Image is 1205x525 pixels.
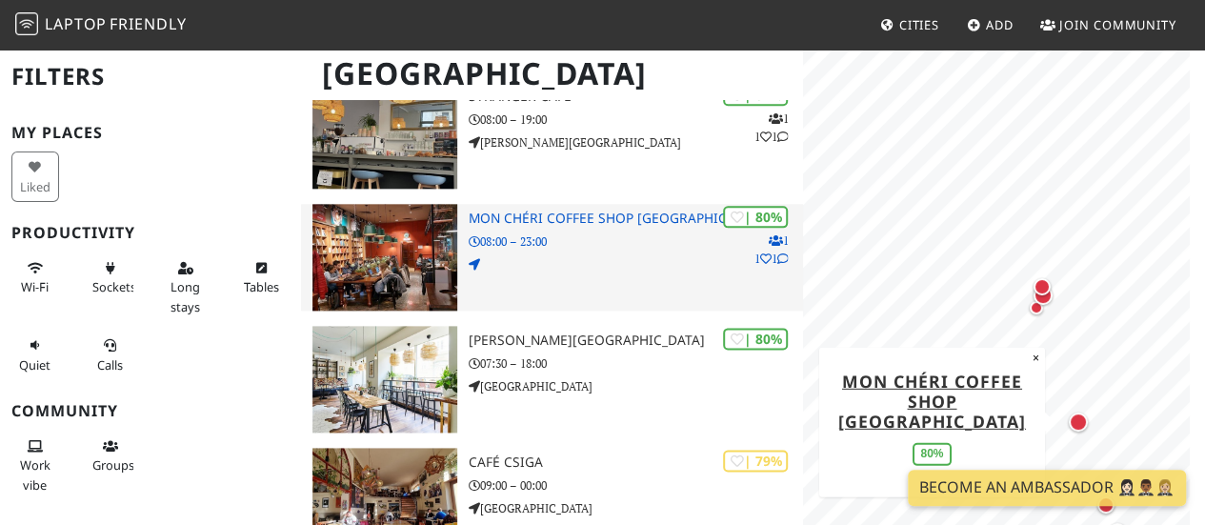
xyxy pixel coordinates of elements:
span: Friendly [110,13,186,34]
h3: [PERSON_NAME][GEOGRAPHIC_DATA] [469,333,803,349]
h1: [GEOGRAPHIC_DATA] [307,48,799,100]
p: 1 1 1 [753,232,788,268]
h3: Café Csiga [469,454,803,471]
span: Stable Wi-Fi [21,278,49,295]
span: Power sockets [92,278,136,295]
h3: My Places [11,124,290,142]
button: Calls [87,330,134,380]
button: Work vibe [11,431,59,500]
span: Video/audio calls [97,356,123,374]
h2: Filters [11,48,290,106]
span: Long stays [171,278,200,314]
span: Cities [899,16,939,33]
span: Quiet [19,356,50,374]
div: | 80% [723,328,788,350]
p: 09:00 – 00:00 [469,476,803,495]
a: LaptopFriendly LaptopFriendly [15,9,187,42]
a: Join Community [1033,8,1184,42]
p: 07:30 – 18:00 [469,354,803,373]
p: [GEOGRAPHIC_DATA] [469,499,803,517]
h3: Productivity [11,224,290,242]
a: Mon Chéri Coffee Shop Budapest | 80% 111 Mon Chéri Coffee Shop [GEOGRAPHIC_DATA] 08:00 – 23:00 [301,204,803,311]
span: Add [986,16,1014,33]
img: Franziska - Buda [312,326,457,433]
h3: Community [11,402,290,420]
button: Wi-Fi [11,252,59,303]
a: Stranger Café | 81% 111 Stranger Café 08:00 – 19:00 [PERSON_NAME][GEOGRAPHIC_DATA] [301,82,803,189]
p: 1 1 1 [753,110,788,146]
span: Group tables [92,456,134,474]
span: People working [20,456,50,493]
img: Stranger Café [312,82,457,189]
div: Map marker [1024,276,1062,314]
button: Long stays [162,252,210,322]
a: Add [959,8,1021,42]
button: Sockets [87,252,134,303]
h3: Mon Chéri Coffee Shop [GEOGRAPHIC_DATA] [469,211,803,227]
span: Join Community [1059,16,1176,33]
a: Mon Chéri Coffee Shop [GEOGRAPHIC_DATA] [838,369,1026,432]
div: Map marker [1023,268,1061,306]
button: Tables [237,252,285,303]
span: Laptop [45,13,107,34]
div: | 79% [723,450,788,472]
button: Quiet [11,330,59,380]
a: Franziska - Buda | 80% [PERSON_NAME][GEOGRAPHIC_DATA] 07:30 – 18:00 [GEOGRAPHIC_DATA] [301,326,803,433]
a: Cities [873,8,947,42]
img: Mon Chéri Coffee Shop Budapest [312,204,457,311]
img: LaptopFriendly [15,12,38,35]
div: | 80% [723,206,788,228]
button: Groups [87,431,134,481]
button: Close popup [1027,347,1045,368]
span: Work-friendly tables [243,278,278,295]
div: Map marker [1017,289,1055,327]
p: [PERSON_NAME][GEOGRAPHIC_DATA] [469,133,803,151]
p: [GEOGRAPHIC_DATA] [469,377,803,395]
p: 08:00 – 23:00 [469,232,803,251]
